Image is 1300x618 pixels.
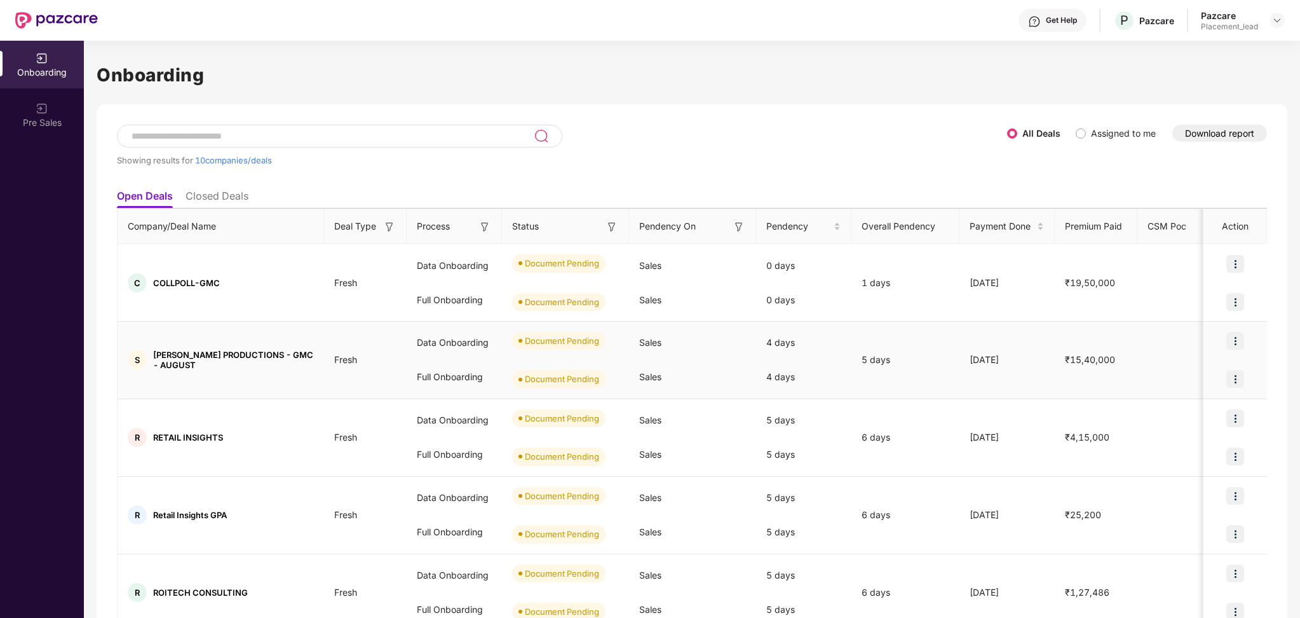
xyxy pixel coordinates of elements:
span: Pendency On [639,219,696,233]
div: 4 days [756,326,851,360]
span: Sales [639,492,661,503]
span: Sales [639,337,661,348]
div: 0 days [756,249,851,283]
span: COLLPOLL-GMC [153,278,220,288]
span: [PERSON_NAME] PRODUCTIONS - GMC - AUGUST [153,350,314,370]
div: 5 days [756,437,851,472]
div: 6 days [851,430,959,444]
div: Data Onboarding [407,403,502,437]
span: Deal Type [334,219,376,233]
div: Data Onboarding [407,249,502,283]
img: icon [1226,332,1244,350]
span: RETAIL INSIGHTS [153,432,223,443]
label: Assigned to me [1091,128,1156,139]
div: [DATE] [959,430,1055,444]
span: Fresh [324,277,367,288]
span: ROITECH CONSULTING [153,587,248,598]
div: 6 days [851,586,959,600]
span: CSM Poc [1148,219,1186,233]
div: Document Pending [525,257,599,270]
div: S [128,350,147,369]
span: Fresh [324,509,367,520]
div: [DATE] [959,276,1055,290]
img: icon [1226,409,1244,427]
div: Document Pending [525,567,599,580]
div: Get Help [1046,15,1077,25]
span: ₹15,40,000 [1055,354,1125,365]
div: Document Pending [525,490,599,502]
div: 1 days [851,276,959,290]
span: Pendency [766,219,831,233]
span: Status [512,219,539,233]
div: [DATE] [959,353,1055,367]
div: R [128,505,147,525]
div: Full Onboarding [407,283,502,317]
div: Placement_lead [1201,22,1258,32]
span: ₹19,50,000 [1055,277,1125,288]
div: Document Pending [525,334,599,347]
span: Sales [639,526,661,537]
div: [DATE] [959,586,1055,600]
label: All Deals [1022,128,1060,139]
img: svg+xml;base64,PHN2ZyB3aWR0aD0iMjAiIGhlaWdodD0iMjAiIHZpZXdCb3g9IjAgMCAyMCAyMCIgZmlsbD0ibm9uZSIgeG... [36,102,48,115]
div: Document Pending [525,528,599,540]
span: Fresh [324,587,367,598]
img: icon [1226,370,1244,388]
span: Payment Done [970,219,1034,233]
div: R [128,428,147,447]
img: svg+xml;base64,PHN2ZyB3aWR0aD0iMTYiIGhlaWdodD0iMTYiIHZpZXdCb3g9IjAgMCAxNiAxNiIgZmlsbD0ibm9uZSIgeG... [733,221,745,233]
div: Document Pending [525,605,599,618]
img: icon [1226,565,1244,582]
span: Retail Insights GPA [153,510,227,520]
span: Sales [639,294,661,305]
div: Document Pending [525,450,599,463]
div: Document Pending [525,412,599,425]
div: 5 days [756,515,851,549]
li: Closed Deals [186,189,248,208]
div: 5 days [756,403,851,437]
th: Company/Deal Name [118,209,324,244]
th: Overall Pendency [851,209,959,244]
img: svg+xml;base64,PHN2ZyB3aWR0aD0iMTYiIGhlaWdodD0iMTYiIHZpZXdCb3g9IjAgMCAxNiAxNiIgZmlsbD0ibm9uZSIgeG... [478,221,491,233]
span: ₹1,27,486 [1055,587,1120,598]
div: Document Pending [525,296,599,308]
div: R [128,583,147,602]
div: Data Onboarding [407,558,502,593]
div: 5 days [756,558,851,593]
div: 5 days [851,353,959,367]
span: Fresh [324,432,367,443]
img: icon [1226,487,1244,505]
div: 5 days [756,481,851,515]
div: C [128,273,147,292]
th: Premium Paid [1055,209,1137,244]
div: Showing results for [117,155,1007,165]
div: Pazcare [1201,10,1258,22]
div: Data Onboarding [407,481,502,515]
img: icon [1226,293,1244,311]
th: Action [1203,209,1267,244]
div: 4 days [756,360,851,394]
span: Sales [639,604,661,615]
th: Pendency [756,209,851,244]
span: P [1120,13,1128,28]
div: Full Onboarding [407,437,502,472]
img: icon [1226,448,1244,465]
div: Full Onboarding [407,515,502,549]
img: icon [1226,525,1244,543]
div: Pazcare [1139,15,1174,27]
img: svg+xml;base64,PHN2ZyB3aWR0aD0iMjQiIGhlaWdodD0iMjUiIHZpZXdCb3g9IjAgMCAyNCAyNSIgZmlsbD0ibm9uZSIgeG... [534,128,548,144]
button: Download report [1172,125,1267,142]
h1: Onboarding [97,61,1287,89]
img: icon [1226,255,1244,273]
span: ₹4,15,000 [1055,432,1120,443]
span: Process [417,219,450,233]
span: Sales [639,415,661,425]
th: Payment Done [959,209,1055,244]
div: Full Onboarding [407,360,502,394]
span: Sales [639,449,661,460]
div: Document Pending [525,373,599,385]
div: Data Onboarding [407,326,502,360]
img: New Pazcare Logo [15,12,98,29]
span: Fresh [324,354,367,365]
img: svg+xml;base64,PHN2ZyB3aWR0aD0iMTYiIGhlaWdodD0iMTYiIHZpZXdCb3g9IjAgMCAxNiAxNiIgZmlsbD0ibm9uZSIgeG... [606,221,618,233]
